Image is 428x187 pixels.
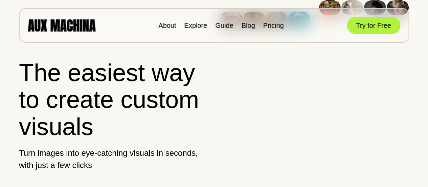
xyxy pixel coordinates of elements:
p: Turn images into eye-catching visuals in seconds, with just a few clicks [19,147,208,171]
a: About [158,22,176,29]
a: Guide [215,22,233,29]
button: Try for Free [347,17,400,34]
a: Explore [184,22,207,29]
a: Blog [242,22,255,29]
img: AUX MACHINA [28,19,95,31]
h1: The easiest way to create custom visuals [19,59,208,140]
a: Pricing [263,22,284,29]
